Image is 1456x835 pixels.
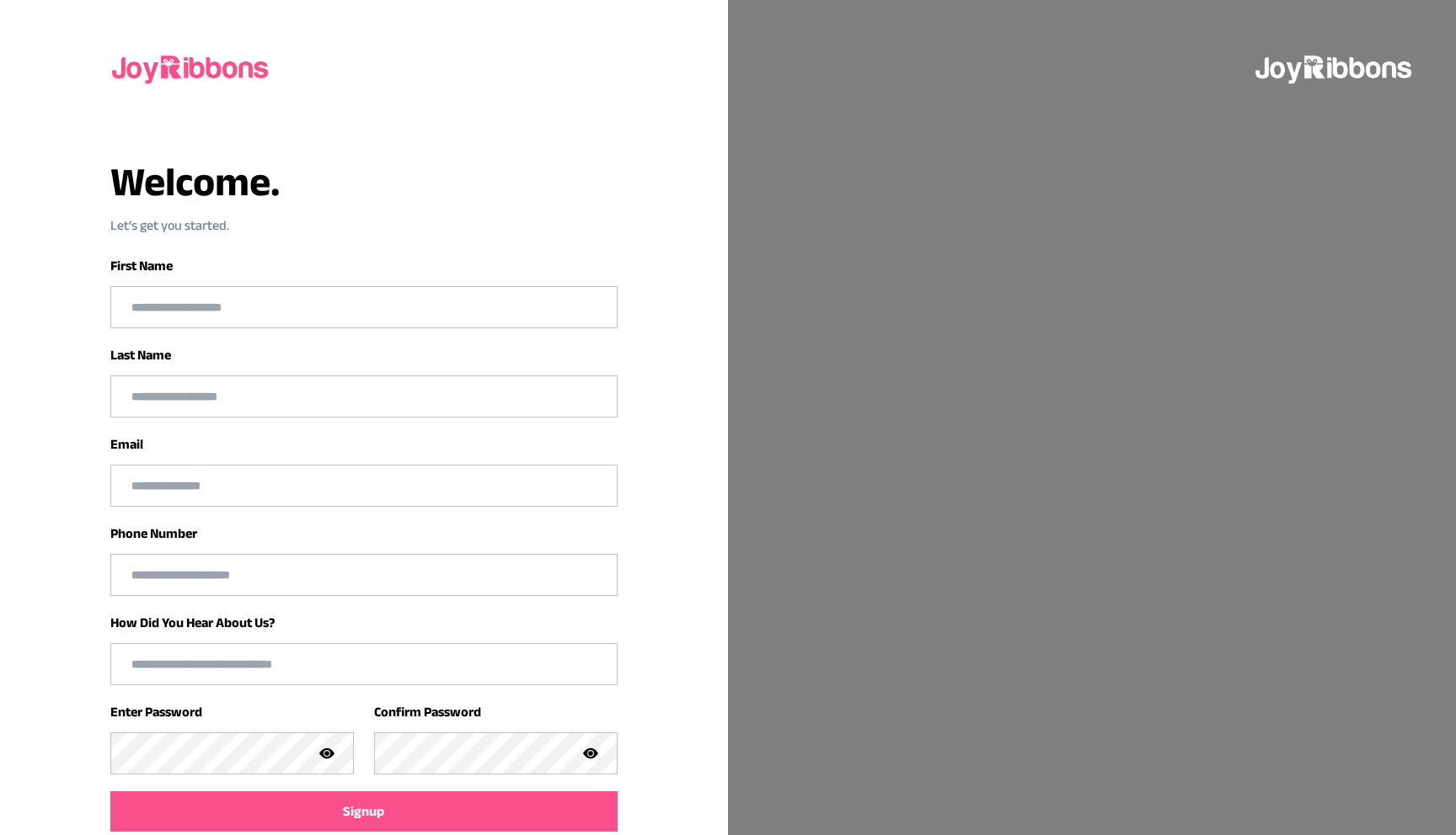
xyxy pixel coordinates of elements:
[110,437,143,451] label: Email
[1254,40,1416,94] img: joyribbons
[110,348,171,362] label: Last Name
[374,705,481,719] label: Confirm Password
[110,791,618,832] button: Signup
[110,526,197,540] label: Phone Number
[110,705,202,719] label: Enter Password
[110,162,618,202] h3: Welcome.
[110,215,618,236] p: Let‘s get you started.
[110,615,275,630] label: How Did You Hear About Us?
[110,40,272,94] img: joyribbons
[110,258,173,273] label: First Name
[343,801,384,822] span: Signup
